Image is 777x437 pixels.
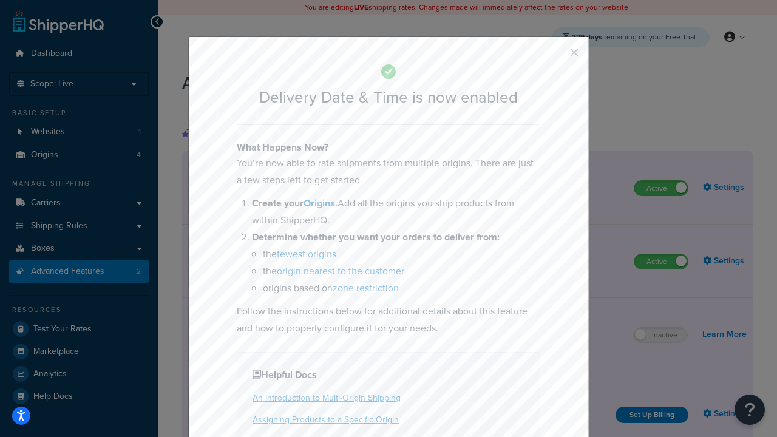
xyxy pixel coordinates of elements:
[253,413,399,426] a: Assigning Products to a Specific Origin
[252,230,500,244] b: Determine whether you want your orders to deliver from:
[263,280,540,297] li: origins based on
[237,303,540,337] p: Follow the instructions below for additional details about this feature and how to properly confi...
[253,391,401,404] a: An Introduction to Multi-Origin Shipping
[333,281,399,295] a: zone restriction
[252,195,540,229] li: Add all the origins you ship products from within ShipperHQ.
[277,264,404,278] a: origin nearest to the customer
[252,196,338,210] b: Create your
[277,247,336,261] a: fewest origins
[237,155,540,189] p: You’re now able to rate shipments from multiple origins. There are just a few steps left to get s...
[253,368,524,382] h4: Helpful Docs
[304,196,338,210] a: Origins.
[237,140,540,155] h4: What Happens Now?
[263,263,540,280] li: the
[237,89,540,106] h2: Delivery Date & Time is now enabled
[263,246,540,263] li: the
